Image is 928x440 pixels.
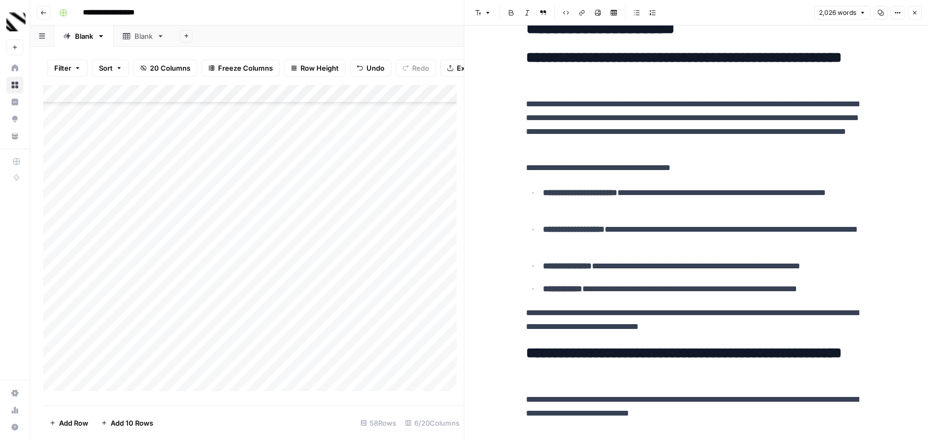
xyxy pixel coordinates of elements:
[819,8,856,18] span: 2,026 words
[412,63,429,73] span: Redo
[440,60,501,77] button: Export CSV
[95,414,160,431] button: Add 10 Rows
[111,418,153,428] span: Add 10 Rows
[284,60,346,77] button: Row Height
[6,111,23,128] a: Opportunities
[6,402,23,419] a: Usage
[43,414,95,431] button: Add Row
[6,385,23,402] a: Settings
[366,63,384,73] span: Undo
[54,26,114,47] a: Blank
[6,9,23,35] button: Workspace: Canyon
[300,63,339,73] span: Row Height
[6,94,23,111] a: Insights
[202,60,280,77] button: Freeze Columns
[6,60,23,77] a: Home
[6,128,23,145] a: Your Data
[814,6,871,20] button: 2,026 words
[6,419,23,436] button: Help + Support
[47,60,88,77] button: Filter
[396,60,436,77] button: Redo
[350,60,391,77] button: Undo
[356,414,401,431] div: 58 Rows
[54,63,71,73] span: Filter
[133,60,197,77] button: 20 Columns
[457,63,495,73] span: Export CSV
[59,418,88,428] span: Add Row
[92,60,129,77] button: Sort
[150,63,190,73] span: 20 Columns
[75,31,93,41] div: Blank
[135,31,153,41] div: Blank
[6,12,26,31] img: Canyon Logo
[218,63,273,73] span: Freeze Columns
[114,26,173,47] a: Blank
[6,77,23,94] a: Browse
[401,414,464,431] div: 6/20 Columns
[99,63,113,73] span: Sort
